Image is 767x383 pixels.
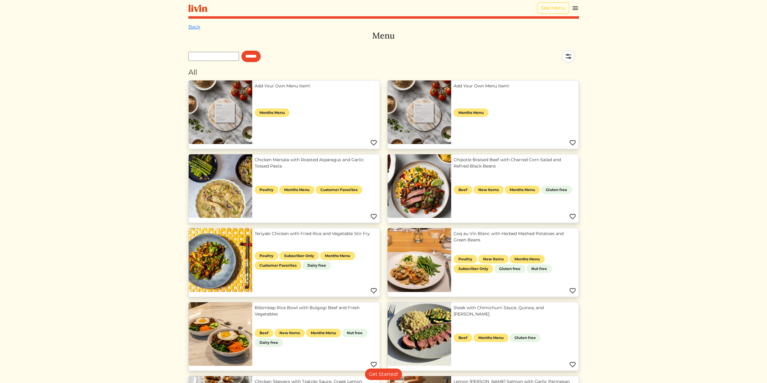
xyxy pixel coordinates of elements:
[569,213,576,220] img: Favorite menu item
[569,139,576,146] img: Favorite menu item
[454,305,576,317] a: Steak with Chimichurri Sauce, Quinoa, and [PERSON_NAME]
[255,231,377,237] a: Teriyaki Chicken with Fried Rice and Vegetable Stir Fry
[454,157,576,169] a: Chipotle Braised Beef with Charred Corn Salad and Refried Black Beans
[365,369,402,380] a: Get Started!
[370,139,377,146] img: Favorite menu item
[454,83,576,89] a: Add Your Own Menu Item!
[255,83,377,89] a: Add Your Own Menu Item!
[558,46,579,67] img: filter-5a7d962c2457a2d01fc3f3b070ac7679cf81506dd4bc827d76cf1eb68fb85cd7.svg
[188,24,200,30] a: Back
[370,287,377,294] img: Favorite menu item
[370,361,377,368] img: Favorite menu item
[537,2,569,14] a: See Menu
[188,5,207,12] img: livin-logo-a0d97d1a881af30f6274990eb6222085a2533c92bbd1e4f22c21b4f0d0e3210c.svg
[188,31,579,41] h3: Menu
[255,305,377,317] a: Bibimbap Rice Bowl with Bulgogi Beef and Fresh Vegetables
[569,361,576,368] img: Favorite menu item
[188,67,579,78] div: All
[454,231,576,243] a: Coq au Vin Blanc with Herbed Mashed Potatoes and Green Beans
[370,213,377,220] img: Favorite menu item
[255,157,377,169] a: Chicken Marsala with Roasted Asparagus and Garlic Tossed Pasta
[572,5,579,12] img: menu_hamburger-cb6d353cf0ecd9f46ceae1c99ecbeb4a00e71ca567a856bd81f57e9d8c17bb26.svg
[569,287,576,294] img: Favorite menu item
